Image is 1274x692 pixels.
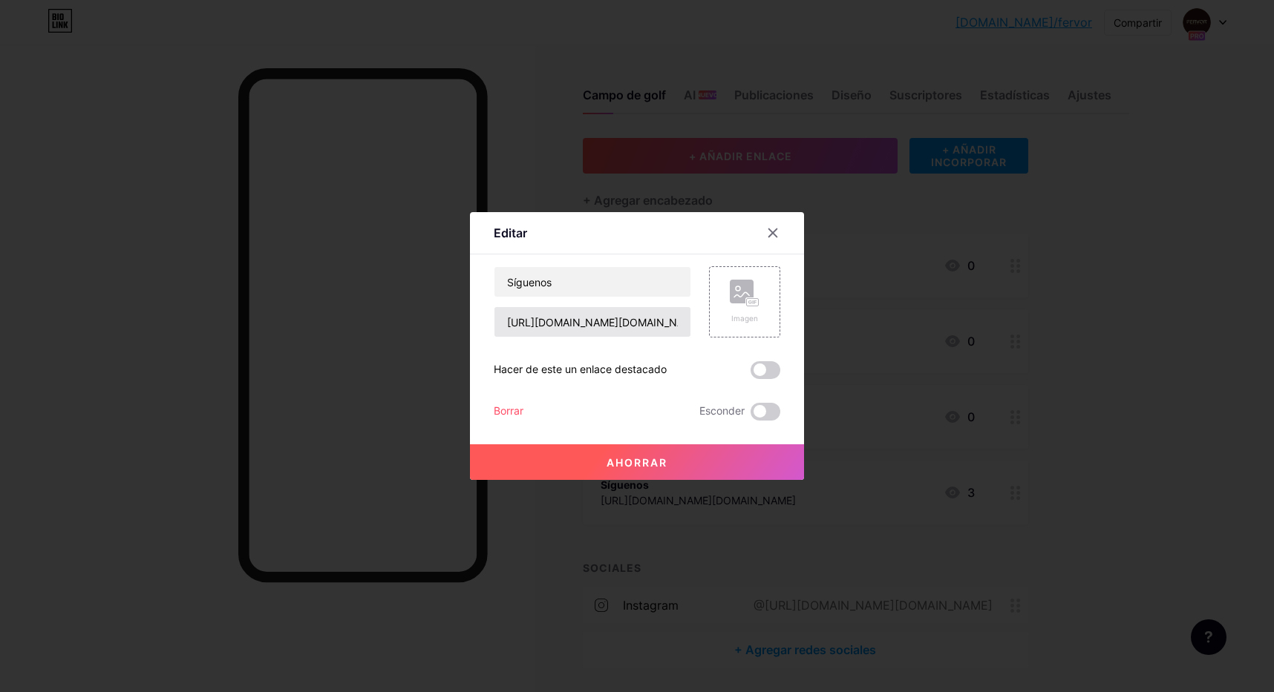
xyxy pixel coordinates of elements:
[470,444,804,480] button: Ahorrar
[494,307,690,337] input: URL
[494,363,667,375] font: Hacer de este un enlace destacado
[494,225,527,240] font: Editar
[699,404,745,417] font: Esconder
[607,456,667,469] font: Ahorrar
[731,314,758,323] font: Imagen
[494,404,523,417] font: Borrar
[494,267,690,297] input: Título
